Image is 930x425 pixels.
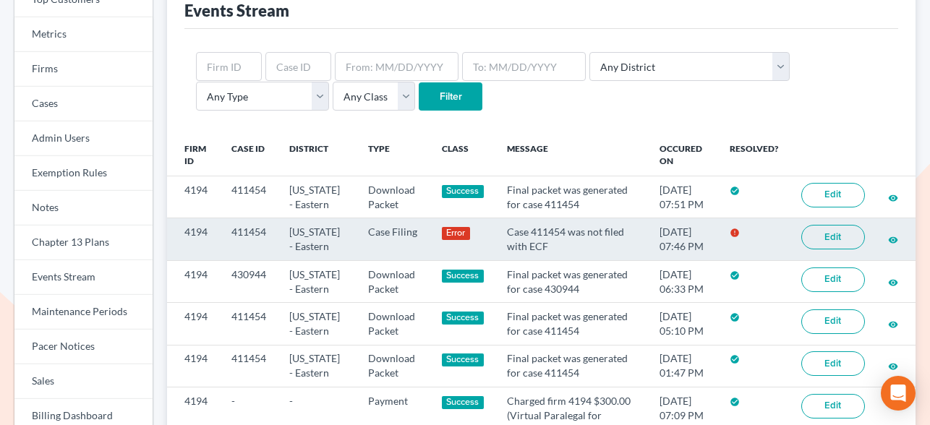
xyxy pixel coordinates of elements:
td: [DATE] 07:51 PM [648,176,717,218]
td: 430944 [220,260,278,302]
td: Download Packet [357,176,430,218]
a: Firms [14,52,153,87]
i: error [730,228,740,238]
input: To: MM/DD/YYYY [462,52,586,81]
a: Pacer Notices [14,330,153,364]
a: Chapter 13 Plans [14,226,153,260]
td: Download Packet [357,260,430,302]
i: check_circle [730,186,740,196]
a: Edit [801,351,865,376]
td: 4194 [167,176,220,218]
td: Final packet was generated for case 411454 [495,176,649,218]
th: Case ID [220,134,278,176]
th: Message [495,134,649,176]
td: Final packet was generated for case 411454 [495,303,649,345]
a: visibility [888,233,898,245]
div: Open Intercom Messenger [881,376,916,411]
a: Edit [801,309,865,334]
td: 4194 [167,260,220,302]
a: Sales [14,364,153,399]
td: [US_STATE] - Eastern [278,176,356,218]
a: Admin Users [14,121,153,156]
td: [DATE] 05:10 PM [648,303,717,345]
td: Final packet was generated for case 430944 [495,260,649,302]
th: Occured On [648,134,717,176]
td: Download Packet [357,345,430,387]
td: [US_STATE] - Eastern [278,345,356,387]
a: Edit [801,394,865,418]
div: Success [442,312,484,325]
td: Case Filing [357,218,430,260]
i: visibility [888,235,898,245]
td: Final packet was generated for case 411454 [495,345,649,387]
td: [DATE] 06:33 PM [648,260,717,302]
th: Firm ID [167,134,220,176]
div: Success [442,396,484,409]
i: visibility [888,193,898,203]
div: Success [442,270,484,283]
input: Firm ID [196,52,262,81]
a: visibility [888,191,898,203]
td: [DATE] 07:46 PM [648,218,717,260]
div: Error [442,227,470,240]
div: Success [442,353,484,366]
th: Type [357,134,430,176]
td: 411454 [220,345,278,387]
input: Filter [419,82,482,111]
a: Edit [801,225,865,249]
a: Events Stream [14,260,153,295]
i: visibility [888,361,898,372]
td: [US_STATE] - Eastern [278,260,356,302]
a: visibility [888,359,898,372]
a: Maintenance Periods [14,295,153,330]
i: visibility [888,278,898,288]
a: Edit [801,183,865,207]
td: 4194 [167,345,220,387]
div: Success [442,185,484,198]
td: [US_STATE] - Eastern [278,303,356,345]
input: Case ID [265,52,331,81]
td: 411454 [220,218,278,260]
th: District [278,134,356,176]
input: From: MM/DD/YYYY [335,52,458,81]
a: Exemption Rules [14,156,153,191]
a: visibility [888,317,898,330]
a: Cases [14,87,153,121]
i: visibility [888,319,898,330]
i: check_circle [730,354,740,364]
a: Metrics [14,17,153,52]
td: [DATE] 01:47 PM [648,345,717,387]
td: [US_STATE] - Eastern [278,218,356,260]
td: 4194 [167,218,220,260]
a: Edit [801,267,865,292]
td: 411454 [220,303,278,345]
td: 4194 [167,303,220,345]
i: check_circle [730,270,740,280]
th: Resolved? [718,134,790,176]
a: visibility [888,275,898,288]
td: 411454 [220,176,278,218]
td: Download Packet [357,303,430,345]
td: Case 411454 was not filed with ECF [495,218,649,260]
i: check_circle [730,312,740,322]
i: check_circle [730,397,740,407]
th: Class [430,134,495,176]
a: Notes [14,191,153,226]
